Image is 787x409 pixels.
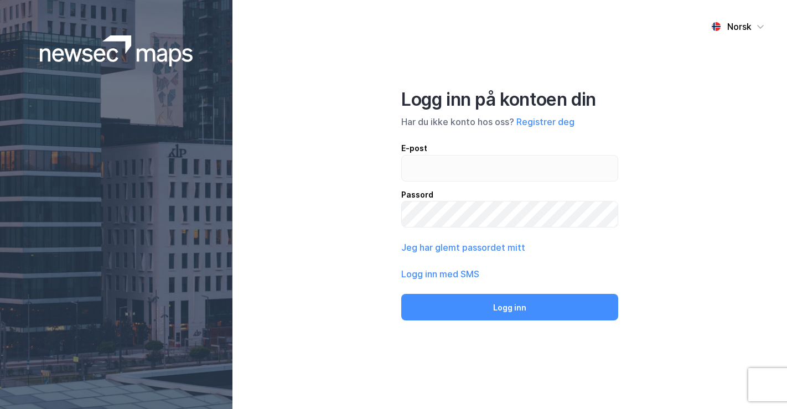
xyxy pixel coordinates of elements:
iframe: Chat Widget [732,356,787,409]
div: Har du ikke konto hos oss? [401,115,618,128]
div: Passord [401,188,618,201]
button: Logg inn [401,294,618,320]
button: Registrer deg [516,115,574,128]
button: Jeg har glemt passordet mitt [401,241,525,254]
button: Logg inn med SMS [401,267,479,281]
img: logoWhite.bf58a803f64e89776f2b079ca2356427.svg [40,35,193,66]
div: Norsk [727,20,752,33]
div: E-post [401,142,618,155]
div: Logg inn på kontoen din [401,89,618,111]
